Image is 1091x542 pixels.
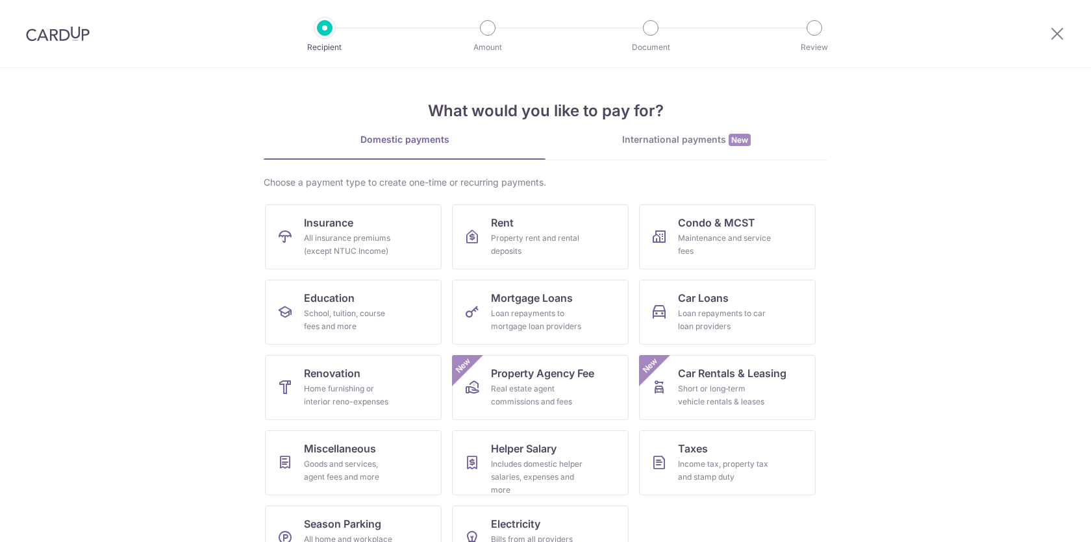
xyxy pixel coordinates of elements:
img: CardUp [26,26,90,42]
div: Real estate agent commissions and fees [491,382,584,408]
a: Car Rentals & LeasingShort or long‑term vehicle rentals & leasesNew [639,355,816,420]
span: Car Rentals & Leasing [678,365,786,381]
span: Miscellaneous [304,441,376,456]
a: Mortgage LoansLoan repayments to mortgage loan providers [452,280,629,345]
a: Helper SalaryIncludes domestic helper salaries, expenses and more [452,430,629,495]
span: Mortgage Loans [491,290,573,306]
iframe: Opens a widget where you can find more information [1007,503,1078,536]
p: Review [766,41,862,54]
a: EducationSchool, tuition, course fees and more [265,280,442,345]
div: Property rent and rental deposits [491,232,584,258]
span: Insurance [304,215,353,230]
div: Short or long‑term vehicle rentals & leases [678,382,771,408]
div: Choose a payment type to create one-time or recurring payments. [264,176,827,189]
div: Income tax, property tax and stamp duty [678,458,771,484]
a: RenovationHome furnishing or interior reno-expenses [265,355,442,420]
div: Maintenance and service fees [678,232,771,258]
a: TaxesIncome tax, property tax and stamp duty [639,430,816,495]
div: All insurance premiums (except NTUC Income) [304,232,397,258]
span: Car Loans [678,290,729,306]
span: Rent [491,215,514,230]
span: Helper Salary [491,441,557,456]
a: RentProperty rent and rental deposits [452,204,629,269]
span: Renovation [304,365,360,381]
a: Condo & MCSTMaintenance and service fees [639,204,816,269]
p: Recipient [277,41,373,54]
div: Includes domestic helper salaries, expenses and more [491,458,584,497]
a: Car LoansLoan repayments to car loan providers [639,280,816,345]
span: Taxes [678,441,708,456]
span: New [640,355,661,376]
p: Document [603,41,699,54]
div: School, tuition, course fees and more [304,307,397,333]
span: Electricity [491,516,540,532]
span: Education [304,290,355,306]
span: Property Agency Fee [491,365,594,381]
a: Property Agency FeeReal estate agent commissions and feesNew [452,355,629,420]
div: Loan repayments to car loan providers [678,307,771,333]
span: New [453,355,474,376]
span: Condo & MCST [678,215,755,230]
span: Season Parking [304,516,381,532]
div: Home furnishing or interior reno-expenses [304,382,397,408]
div: International payments [545,133,827,147]
span: New [729,134,751,146]
p: Amount [440,41,536,54]
div: Domestic payments [264,133,545,146]
div: Goods and services, agent fees and more [304,458,397,484]
div: Loan repayments to mortgage loan providers [491,307,584,333]
a: InsuranceAll insurance premiums (except NTUC Income) [265,204,442,269]
h4: What would you like to pay for? [264,99,827,123]
a: MiscellaneousGoods and services, agent fees and more [265,430,442,495]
